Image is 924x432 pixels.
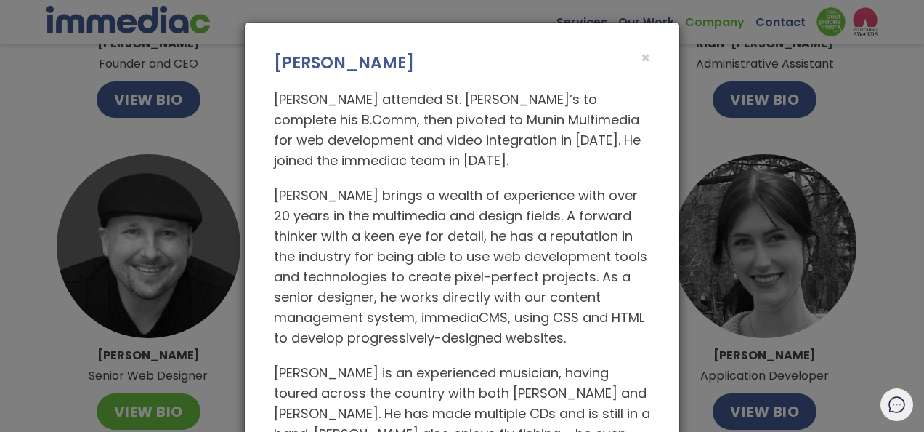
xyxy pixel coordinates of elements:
span: × [641,47,650,68]
p: [PERSON_NAME] attended St. [PERSON_NAME]’s to complete his B.Comm, then pivoted to Munin Multimed... [274,89,650,171]
p: [PERSON_NAME] brings a wealth of experience with over 20 years in the multimedia and design field... [274,185,650,348]
h3: [PERSON_NAME] [274,52,650,75]
button: Close [641,50,650,65]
